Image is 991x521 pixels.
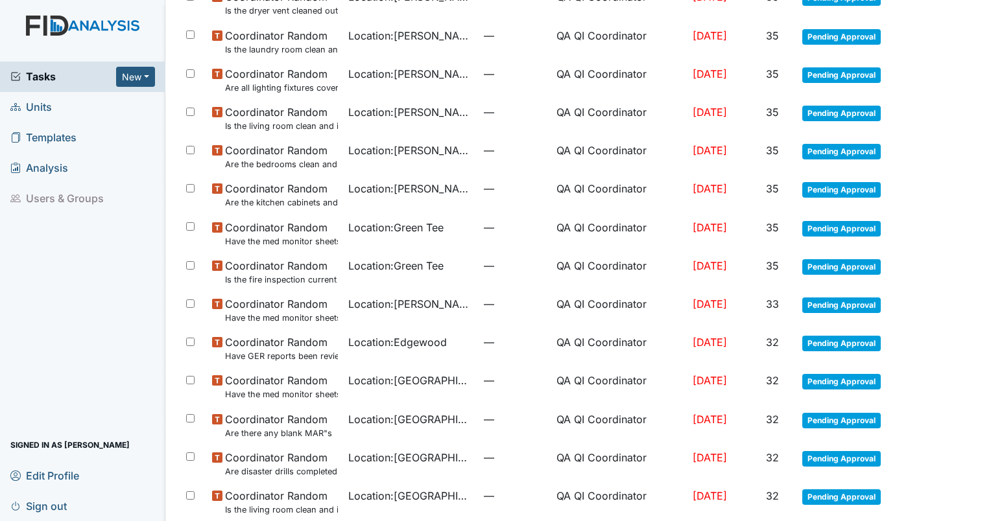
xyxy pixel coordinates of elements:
[348,181,474,196] span: Location : [PERSON_NAME]
[484,66,546,82] span: —
[225,450,338,478] span: Coordinator Random Are disaster drills completed as scheduled?
[484,220,546,235] span: —
[693,29,727,42] span: [DATE]
[484,143,546,158] span: —
[225,273,338,286] small: Is the fire inspection current (from the Fire [PERSON_NAME])?
[766,144,779,157] span: 35
[225,158,338,170] small: Are the bedrooms clean and in good repair?
[693,259,727,272] span: [DATE]
[225,427,332,439] small: Are there any blank MAR"s
[802,67,881,83] span: Pending Approval
[802,336,881,351] span: Pending Approval
[802,144,881,159] span: Pending Approval
[484,373,546,388] span: —
[225,334,338,362] span: Coordinator Random Have GER reports been reviewed by managers within 72 hours of occurrence?
[225,82,338,94] small: Are all lighting fixtures covered and free of debris?
[551,329,687,367] td: QA QI Coordinator
[484,181,546,196] span: —
[484,488,546,504] span: —
[693,182,727,195] span: [DATE]
[225,181,338,209] span: Coordinator Random Are the kitchen cabinets and floors clean?
[693,413,727,426] span: [DATE]
[225,465,338,478] small: Are disaster drills completed as scheduled?
[348,258,444,273] span: Location : Green Tee
[225,388,338,400] small: Have the med monitor sheets been filled out?
[10,69,116,84] a: Tasks
[225,373,338,400] span: Coordinator Random Have the med monitor sheets been filled out?
[693,374,727,387] span: [DATE]
[10,496,67,516] span: Sign out
[10,158,68,178] span: Analysis
[802,413,881,428] span: Pending Approval
[225,296,338,324] span: Coordinator Random Have the med monitor sheets been filled out?
[348,411,474,427] span: Location : [GEOGRAPHIC_DATA]
[693,489,727,502] span: [DATE]
[225,350,338,362] small: Have GER reports been reviewed by managers within 72 hours of occurrence?
[348,220,444,235] span: Location : Green Tee
[766,374,779,387] span: 32
[766,489,779,502] span: 32
[348,296,474,312] span: Location : [PERSON_NAME]
[802,451,881,467] span: Pending Approval
[225,220,338,248] span: Coordinator Random Have the med monitor sheets been filled out?
[551,291,687,329] td: QA QI Coordinator
[484,334,546,350] span: —
[225,28,338,56] span: Coordinator Random Is the laundry room clean and in good repair?
[551,137,687,176] td: QA QI Coordinator
[551,445,687,483] td: QA QI Coordinator
[802,374,881,389] span: Pending Approval
[225,66,338,94] span: Coordinator Random Are all lighting fixtures covered and free of debris?
[802,489,881,505] span: Pending Approval
[766,297,779,310] span: 33
[551,214,687,253] td: QA QI Coordinator
[766,29,779,42] span: 35
[348,143,474,158] span: Location : [PERSON_NAME]
[802,221,881,237] span: Pending Approval
[551,253,687,291] td: QA QI Coordinator
[551,483,687,521] td: QA QI Coordinator
[348,450,474,465] span: Location : [GEOGRAPHIC_DATA]
[802,106,881,121] span: Pending Approval
[225,504,338,516] small: Is the living room clean and in good repair?
[693,297,727,310] span: [DATE]
[766,182,779,195] span: 35
[225,235,338,248] small: Have the med monitor sheets been filled out?
[551,99,687,137] td: QA QI Coordinator
[551,176,687,214] td: QA QI Coordinator
[802,29,881,45] span: Pending Approval
[225,488,338,516] span: Coordinator Random Is the living room clean and in good repair?
[693,144,727,157] span: [DATE]
[225,411,332,439] span: Coordinator Random Are there any blank MAR"s
[10,435,130,455] span: Signed in as [PERSON_NAME]
[766,221,779,234] span: 35
[802,297,881,313] span: Pending Approval
[348,488,474,504] span: Location : [GEOGRAPHIC_DATA]
[766,106,779,119] span: 35
[693,336,727,349] span: [DATE]
[348,334,447,350] span: Location : Edgewood
[551,406,687,445] td: QA QI Coordinator
[693,451,727,464] span: [DATE]
[10,128,77,148] span: Templates
[693,221,727,234] span: [DATE]
[693,106,727,119] span: [DATE]
[225,104,338,132] span: Coordinator Random Is the living room clean and in good repair?
[484,28,546,43] span: —
[484,450,546,465] span: —
[484,411,546,427] span: —
[766,336,779,349] span: 32
[225,196,338,209] small: Are the kitchen cabinets and floors clean?
[348,104,474,120] span: Location : [PERSON_NAME]
[225,43,338,56] small: Is the laundry room clean and in good repair?
[484,104,546,120] span: —
[551,23,687,61] td: QA QI Coordinator
[551,61,687,99] td: QA QI Coordinator
[766,259,779,272] span: 35
[766,67,779,80] span: 35
[225,258,338,286] span: Coordinator Random Is the fire inspection current (from the Fire Marshall)?
[348,66,474,82] span: Location : [PERSON_NAME]
[348,373,474,388] span: Location : [GEOGRAPHIC_DATA]
[802,259,881,275] span: Pending Approval
[10,465,79,485] span: Edit Profile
